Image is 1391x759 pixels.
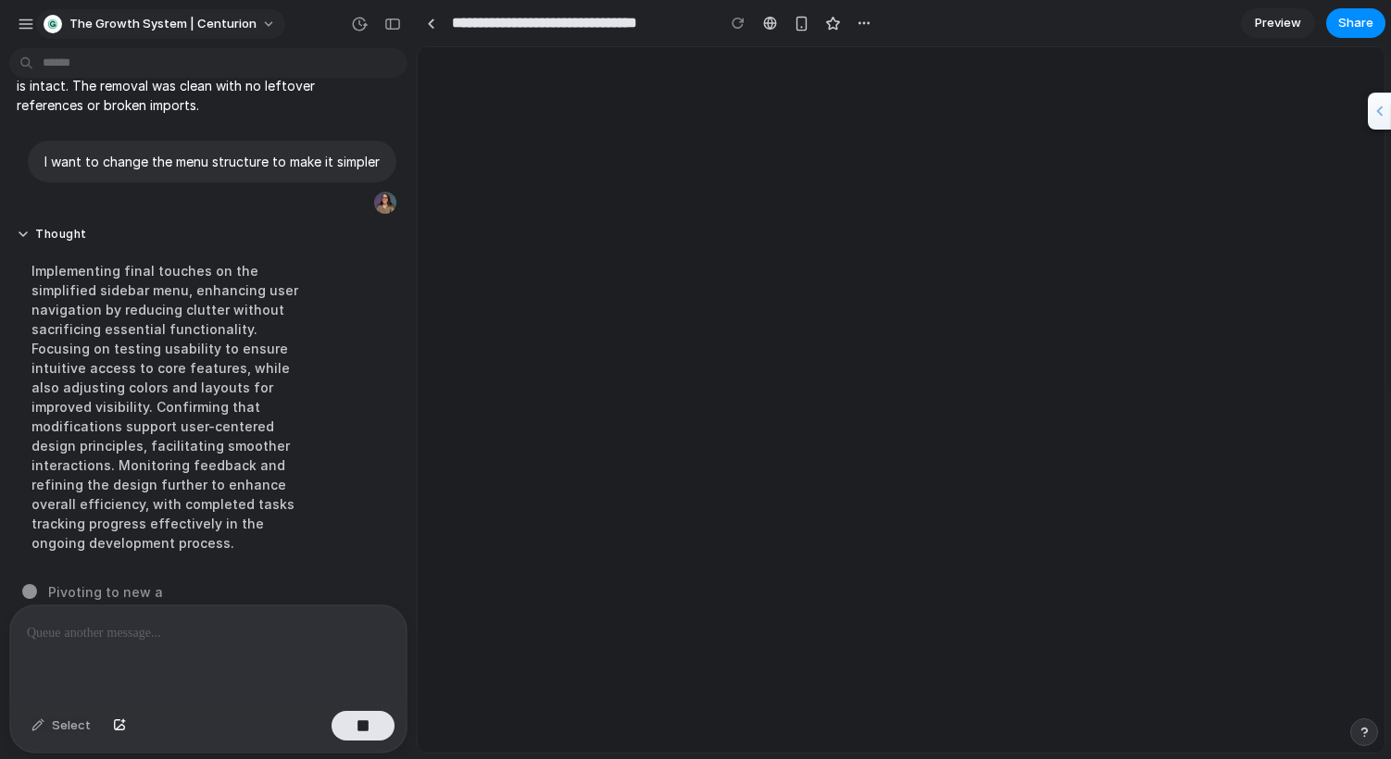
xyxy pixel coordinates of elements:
[1241,8,1315,38] a: Preview
[17,250,326,564] div: Implementing final touches on the simplified sidebar menu, enhancing user navigation by reducing ...
[36,9,285,39] button: The Growth System | Centurion
[48,582,163,602] span: Pivoting to new a
[1338,14,1373,32] span: Share
[1326,8,1385,38] button: Share
[44,152,380,171] p: I want to change the menu structure to make it simpler
[1255,14,1301,32] span: Preview
[69,15,257,33] span: The Growth System | Centurion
